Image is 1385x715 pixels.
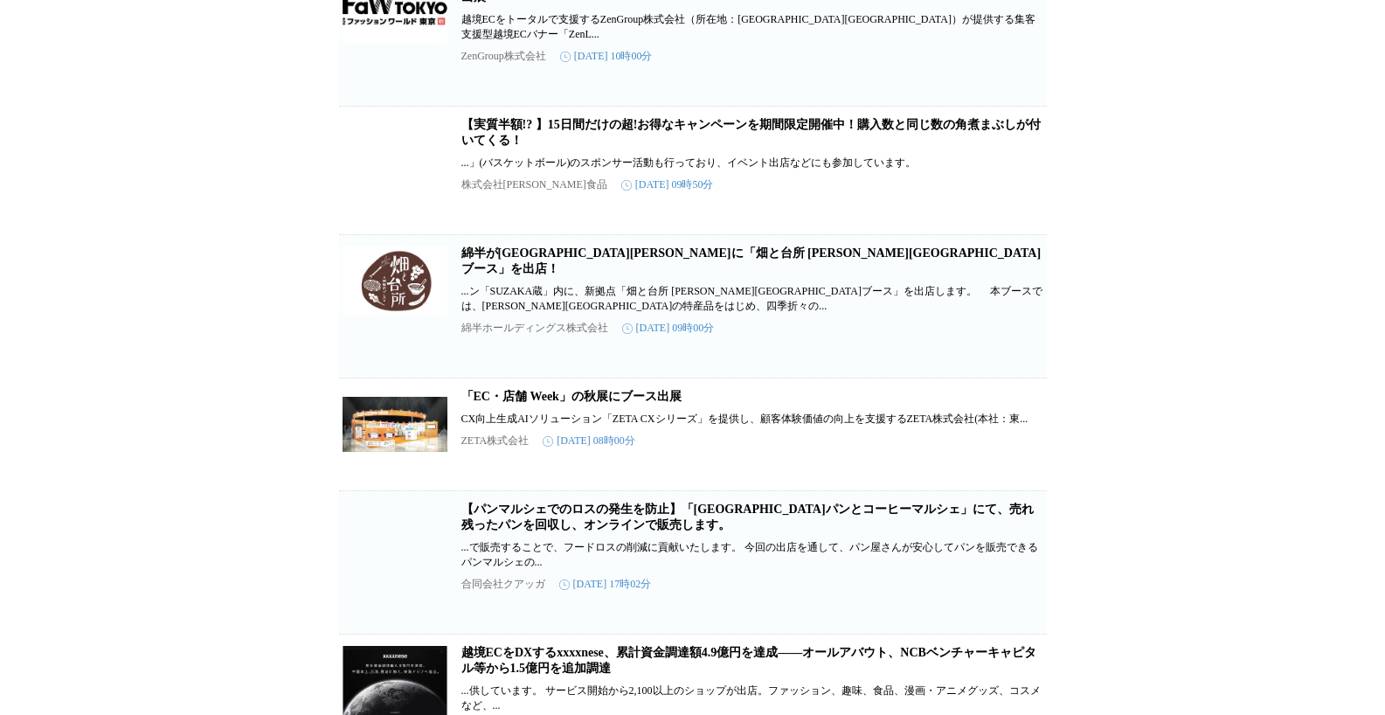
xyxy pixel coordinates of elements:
[343,117,447,187] img: 【実質半額!? 】15日間だけの超!お得なキャンペーンを期間限定開催中！購入数と同じ数の角煮まぶしが付いてくる！
[461,646,1036,675] a: 越境ECをDXするxxxxnese、累計資金調達額4.9億円を達成――オールアバウト、NCBベンチャーキャピタル等から1.5億円を追加調達
[559,577,652,592] time: [DATE] 17時02分
[621,177,714,192] time: [DATE] 09時50分
[343,502,447,572] img: 【パンマルシェでのロスの発生を防止】「黄金町パンとコーヒーマルシェ」にて、売れ残ったパンを回収し、オンラインで販売します。
[461,577,545,592] p: 合同会社クアッガ
[461,390,682,403] a: 「EC・店舗 Week」の秋展にブース出展
[461,118,1042,147] a: 【実質半額!? 】15日間だけの超!お得なキャンペーンを期間限定開催中！購入数と同じ数の角煮まぶしが付いてくる！
[461,49,546,64] p: ZenGroup株式会社
[343,645,447,715] img: 越境ECをDXするxxxxnese、累計資金調達額4.9億円を達成――オールアバウト、NCBベンチャーキャピタル等から1.5億円を追加調達
[461,434,530,448] p: ZETA株式会社
[461,540,1043,570] p: ...で販売することで、フードロスの削減に貢献いたします。 今回の出店を通して、パン屋さんが安心してパンを販売できるパンマルシェの...
[343,246,447,316] img: 綿半がイオンモール須坂に「畑と台所 須坂市ブース」を出店！
[461,12,1043,42] p: 越境ECをトータルで支援するZenGroup株式会社（所在地：[GEOGRAPHIC_DATA][GEOGRAPHIC_DATA]）が提供する集客支援型越境ECバナー「ZenL...
[461,321,608,336] p: 綿半ホールディングス株式会社
[560,49,653,64] time: [DATE] 10時00分
[461,412,1043,427] p: CX向上生成AIソリューション「ZETA CXシリーズ」を提供し、顧客体験価値の向上を支援するZETA株式会社(本社：東...
[461,503,1034,531] a: 【パンマルシェでのロスの発生を防止】「[GEOGRAPHIC_DATA]パンとコーヒーマルシェ」にて、売れ残ったパンを回収し、オンラインで販売します。
[461,684,1043,713] p: ...供しています。 サービス開始から2,100以上のショップが出店。ファッション、趣味、食品、漫画・アニメグッズ、コスメなど、...
[461,156,1043,170] p: ...」(バスケットボール)のスポンサー活動も行っており、イベント出店などにも参加しています。
[461,284,1043,314] p: ...ン「SUZAKA蔵」内に、新拠点「畑と台所 [PERSON_NAME][GEOGRAPHIC_DATA]ブース」を出店します。 本ブースでは、[PERSON_NAME][GEOGRAPHI...
[622,321,715,336] time: [DATE] 09時00分
[543,434,635,448] time: [DATE] 08時00分
[343,389,447,459] img: 「EC・店舗 Week」の秋展にブース出展
[461,246,1042,275] a: 綿半が[GEOGRAPHIC_DATA][PERSON_NAME]に「畑と台所 [PERSON_NAME][GEOGRAPHIC_DATA]ブース」を出店！
[461,177,607,192] p: 株式会社[PERSON_NAME]食品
